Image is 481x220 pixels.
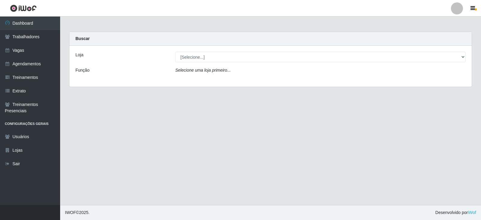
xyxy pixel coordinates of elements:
label: Função [75,67,90,73]
label: Loja [75,52,83,58]
strong: Buscar [75,36,90,41]
span: Desenvolvido por [435,209,476,216]
img: CoreUI Logo [10,5,37,12]
span: IWOF [65,210,76,215]
span: © 2025 . [65,209,90,216]
i: Selecione uma loja primeiro... [175,68,231,73]
a: iWof [468,210,476,215]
